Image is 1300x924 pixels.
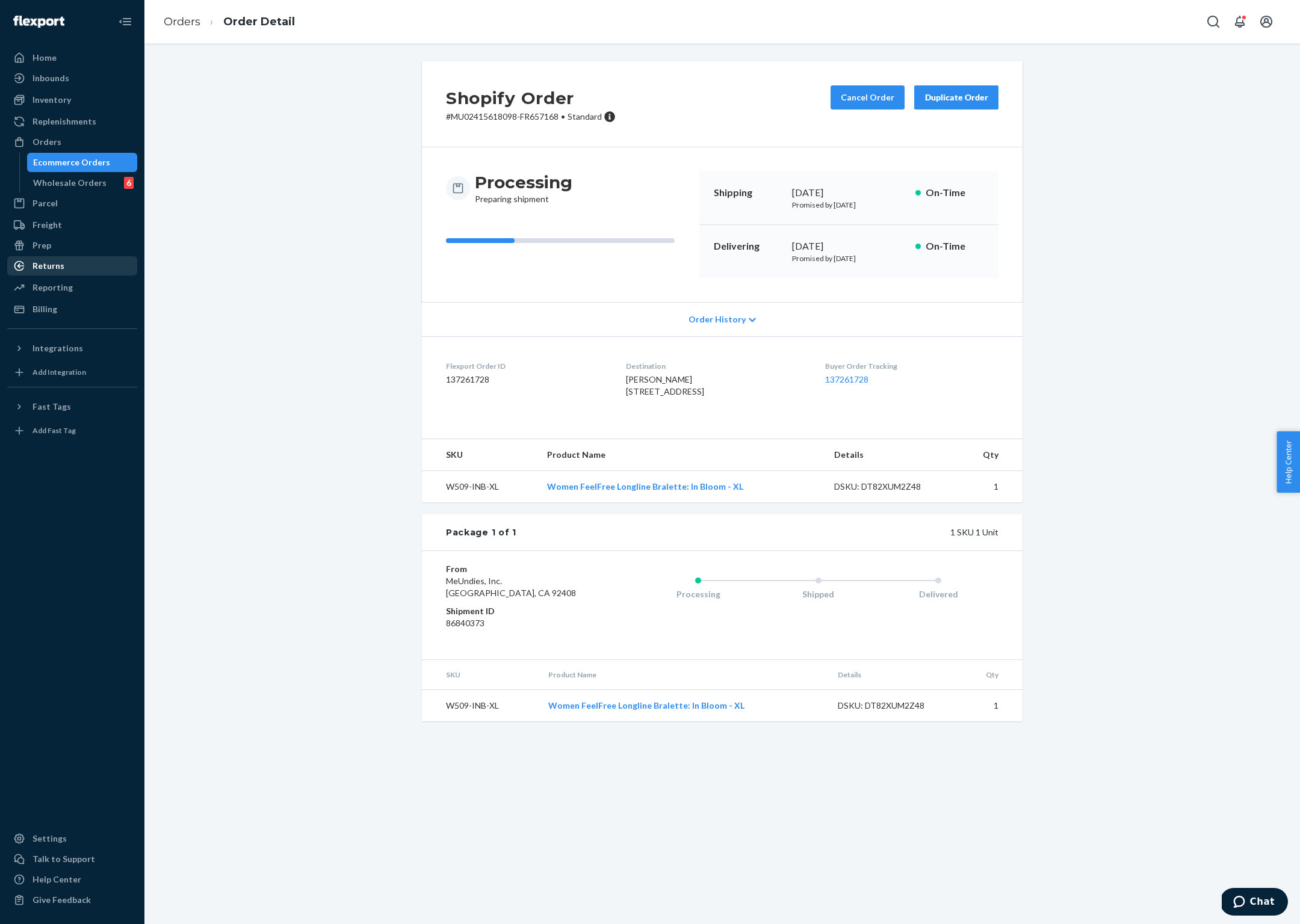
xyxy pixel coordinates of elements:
div: DSKU: DT82XUM2Z48 [834,481,947,493]
span: Order History [689,313,746,325]
p: Promised by [DATE] [792,200,906,210]
div: Help Center [32,873,81,885]
p: Promised by [DATE] [792,253,906,263]
td: W509-INB-XL [422,471,537,503]
a: Orders [164,15,200,28]
div: Package 1 of 1 [446,526,516,538]
h2: Shopify Order [446,85,616,111]
div: Prep [32,239,51,251]
div: Returns [32,260,64,272]
iframe: Opens a widget where you can chat to one of our agents [1222,888,1288,918]
div: Reporting [32,282,73,294]
ol: breadcrumbs [154,4,305,40]
div: Preparing shipment [475,171,572,205]
a: Inbounds [7,69,137,88]
a: Parcel [7,194,137,213]
div: [DATE] [792,186,906,200]
div: Inventory [32,94,71,106]
button: Integrations [7,339,137,358]
div: Ecommerce Orders [33,156,110,168]
p: On-Time [926,239,984,253]
a: 137261728 [825,374,868,384]
button: Talk to Support [7,849,137,869]
dt: Buyer Order Tracking [825,361,998,371]
a: Wholesale Orders6 [27,173,138,192]
dt: Shipment ID [446,605,590,617]
div: Shipped [758,588,879,600]
a: Home [7,48,137,67]
div: Fast Tags [32,401,71,413]
div: Integrations [32,342,83,354]
p: Shipping [714,186,782,200]
dt: Flexport Order ID [446,361,607,371]
div: Parcel [32,197,58,209]
div: DSKU: DT82XUM2Z48 [838,700,951,712]
button: Cancel Order [831,85,905,109]
th: SKU [422,660,539,690]
span: MeUndies, Inc. [GEOGRAPHIC_DATA], CA 92408 [446,576,576,598]
a: Ecommerce Orders [27,153,138,172]
a: Add Integration [7,363,137,382]
div: Orders [32,136,61,148]
span: [PERSON_NAME] [STREET_ADDRESS] [626,374,704,396]
button: Fast Tags [7,397,137,416]
div: Duplicate Order [924,91,988,103]
a: Freight [7,215,137,235]
th: Details [828,660,961,690]
th: Product Name [537,439,825,471]
button: Open Search Box [1201,10,1225,34]
div: [DATE] [792,239,906,253]
button: Help Center [1277,431,1300,493]
img: Flexport logo [13,16,64,28]
div: Give Feedback [32,894,91,906]
div: Talk to Support [32,853,95,865]
th: Qty [960,660,1023,690]
button: Open notifications [1228,10,1252,34]
div: Replenishments [32,115,96,128]
dd: 86840373 [446,617,590,629]
a: Women FeelFree Longline Bralette: In Bloom - XL [548,700,744,710]
span: • [561,111,565,122]
div: 1 SKU 1 Unit [516,526,998,538]
span: Standard [568,111,602,122]
div: Freight [32,219,62,231]
a: Returns [7,256,137,276]
div: 6 [124,177,134,189]
div: Processing [638,588,758,600]
button: Open account menu [1254,10,1278,34]
a: Replenishments [7,112,137,131]
a: Add Fast Tag [7,421,137,440]
button: Duplicate Order [914,85,998,109]
div: Wholesale Orders [33,177,107,189]
a: Orders [7,132,137,152]
div: Add Fast Tag [32,425,76,436]
th: Product Name [539,660,828,690]
div: Delivered [878,588,998,600]
a: Reporting [7,278,137,297]
a: Settings [7,829,137,848]
dd: 137261728 [446,374,607,386]
p: # MU02415618098-FR657168 [446,111,616,123]
th: Qty [957,439,1023,471]
p: Delivering [714,239,782,253]
dt: Destination [626,361,805,371]
div: Billing [32,303,57,315]
td: 1 [957,471,1023,503]
a: Women FeelFree Longline Bralette: In Bloom - XL [547,481,743,491]
div: Add Integration [32,367,86,377]
div: Inbounds [32,72,69,84]
a: Billing [7,300,137,319]
h3: Processing [475,171,572,193]
td: 1 [960,690,1023,722]
button: Give Feedback [7,890,137,910]
td: W509-INB-XL [422,690,539,722]
button: Close Navigation [113,10,137,34]
a: Order Detail [223,15,295,28]
a: Help Center [7,870,137,889]
p: On-Time [926,186,984,200]
div: Home [32,52,57,64]
a: Inventory [7,90,137,109]
a: Prep [7,236,137,255]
